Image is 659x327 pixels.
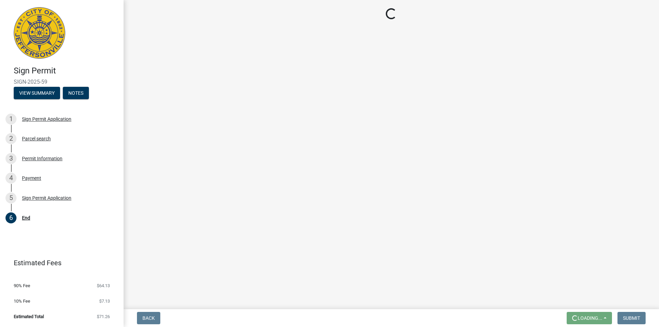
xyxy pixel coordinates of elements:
span: SIGN-2025-59 [14,79,110,85]
button: Notes [63,87,89,99]
wm-modal-confirm: Notes [63,91,89,96]
a: Estimated Fees [5,256,113,270]
div: 1 [5,114,16,125]
div: End [22,215,30,220]
span: $64.13 [97,283,110,288]
div: 5 [5,192,16,203]
span: $71.26 [97,314,110,319]
span: Submit [623,315,640,321]
div: 2 [5,133,16,144]
span: Back [142,315,155,321]
div: Payment [22,176,41,180]
button: Submit [617,312,646,324]
wm-modal-confirm: Summary [14,91,60,96]
img: City of Jeffersonville, Indiana [14,7,65,59]
div: 3 [5,153,16,164]
div: Sign Permit Application [22,117,71,121]
h4: Sign Permit [14,66,118,76]
div: Parcel search [22,136,51,141]
button: View Summary [14,87,60,99]
div: Sign Permit Application [22,196,71,200]
span: $7.13 [99,299,110,303]
button: Back [137,312,160,324]
div: Permit Information [22,156,62,161]
div: 6 [5,212,16,223]
button: Loading... [567,312,612,324]
span: 90% Fee [14,283,30,288]
div: 4 [5,173,16,184]
span: Estimated Total [14,314,44,319]
span: 10% Fee [14,299,30,303]
span: Loading... [578,315,602,321]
